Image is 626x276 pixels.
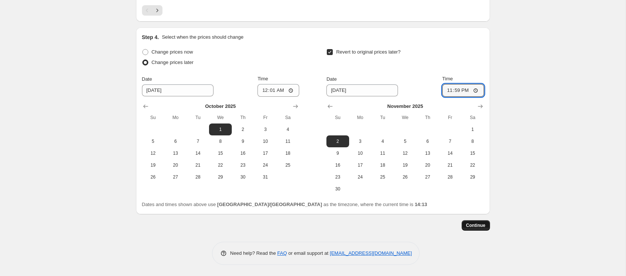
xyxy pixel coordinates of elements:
th: Wednesday [394,112,416,123]
span: 27 [167,174,184,180]
th: Tuesday [187,112,209,123]
button: Sunday October 5 2025 [142,135,164,147]
span: 13 [419,150,436,156]
th: Sunday [142,112,164,123]
button: Saturday October 25 2025 [276,159,299,171]
span: 5 [397,138,413,144]
button: Wednesday November 5 2025 [394,135,416,147]
button: Sunday October 19 2025 [142,159,164,171]
button: Wednesday November 26 2025 [394,171,416,183]
span: Su [145,115,161,121]
span: or email support at [287,250,330,256]
span: 27 [419,174,436,180]
button: Sunday November 23 2025 [326,171,349,183]
button: Saturday November 22 2025 [461,159,484,171]
span: We [397,115,413,121]
span: 7 [442,138,458,144]
span: 18 [279,150,296,156]
button: Tuesday October 7 2025 [187,135,209,147]
span: 11 [374,150,391,156]
button: Show previous month, October 2025 [325,101,335,112]
button: Wednesday October 15 2025 [209,147,231,159]
button: Next [152,5,162,16]
span: 5 [145,138,161,144]
input: 12:00 [442,84,484,97]
a: FAQ [277,250,287,256]
span: Tu [190,115,206,121]
button: Friday October 10 2025 [254,135,276,147]
h2: Step 4. [142,33,159,41]
span: 11 [279,138,296,144]
span: Need help? Read the [230,250,278,256]
span: 9 [235,138,251,144]
button: Show next month, December 2025 [475,101,486,112]
button: Continue [462,220,490,231]
span: Change prices later [152,60,194,65]
span: 14 [442,150,458,156]
button: Monday November 3 2025 [349,135,372,147]
th: Thursday [232,112,254,123]
span: 23 [235,162,251,168]
b: 14:13 [415,202,427,207]
span: Sa [464,115,481,121]
span: 8 [464,138,481,144]
button: Thursday November 13 2025 [416,147,439,159]
span: Revert to original prices later? [336,49,401,55]
span: 15 [212,150,228,156]
span: 1 [212,126,228,132]
span: 10 [257,138,274,144]
span: 1 [464,126,481,132]
span: 16 [329,162,346,168]
span: 12 [397,150,413,156]
b: [GEOGRAPHIC_DATA]/[GEOGRAPHIC_DATA] [217,202,322,207]
span: 26 [397,174,413,180]
a: [EMAIL_ADDRESS][DOMAIN_NAME] [330,250,412,256]
span: 18 [374,162,391,168]
button: Thursday October 9 2025 [232,135,254,147]
span: 6 [419,138,436,144]
button: Friday November 28 2025 [439,171,461,183]
span: 17 [352,162,369,168]
span: 31 [257,174,274,180]
span: 26 [145,174,161,180]
button: Show next month, November 2025 [290,101,301,112]
span: 28 [442,174,458,180]
th: Friday [254,112,276,123]
button: Wednesday November 12 2025 [394,147,416,159]
button: Thursday November 20 2025 [416,159,439,171]
button: Sunday November 16 2025 [326,159,349,171]
button: Saturday October 11 2025 [276,135,299,147]
button: Show previous month, September 2025 [140,101,151,112]
span: Date [142,76,152,82]
span: Mo [167,115,184,121]
input: 9/30/2025 [326,84,398,96]
nav: Pagination [142,5,162,16]
span: 20 [167,162,184,168]
button: Tuesday November 18 2025 [372,159,394,171]
button: Tuesday October 28 2025 [187,171,209,183]
button: Thursday October 30 2025 [232,171,254,183]
button: Monday November 17 2025 [349,159,372,171]
button: Tuesday October 21 2025 [187,159,209,171]
th: Thursday [416,112,439,123]
button: Wednesday October 8 2025 [209,135,231,147]
span: 17 [257,150,274,156]
button: Thursday November 6 2025 [416,135,439,147]
span: Continue [466,222,486,228]
span: Th [419,115,436,121]
button: Friday October 3 2025 [254,123,276,135]
span: 22 [212,162,228,168]
span: 4 [279,126,296,132]
button: Thursday November 27 2025 [416,171,439,183]
button: Friday November 21 2025 [439,159,461,171]
button: Saturday October 18 2025 [276,147,299,159]
span: 29 [464,174,481,180]
span: Su [329,115,346,121]
span: Th [235,115,251,121]
span: 30 [329,186,346,192]
button: Friday October 17 2025 [254,147,276,159]
button: Saturday November 1 2025 [461,123,484,135]
button: Monday October 27 2025 [164,171,187,183]
span: 4 [374,138,391,144]
span: 25 [279,162,296,168]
